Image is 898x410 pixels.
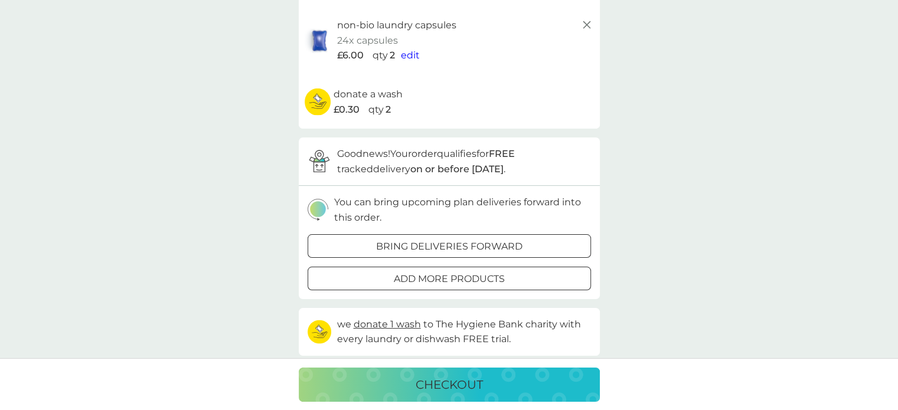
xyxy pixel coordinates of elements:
img: delivery-schedule.svg [308,199,328,221]
p: You can bring upcoming plan deliveries forward into this order. [334,195,591,225]
p: checkout [416,375,483,394]
p: qty [373,48,388,63]
span: donate 1 wash [354,319,421,330]
button: edit [401,48,420,63]
span: edit [401,50,420,61]
p: non-bio laundry capsules [337,18,456,33]
button: bring deliveries forward [308,234,591,258]
p: 2 [390,48,395,63]
span: £0.30 [334,102,360,117]
strong: FREE [489,148,515,159]
p: 24x capsules [337,33,398,48]
p: add more products [394,271,505,287]
p: Good news! Your order qualifies for tracked delivery . [337,146,591,176]
span: £6.00 [337,48,364,63]
p: we to The Hygiene Bank charity with every laundry or dishwash FREE trial. [337,317,591,347]
button: checkout [299,368,600,402]
p: 2 [386,102,391,117]
p: qty [368,102,384,117]
strong: on or before [DATE] [410,163,504,175]
p: bring deliveries forward [376,239,523,254]
p: donate a wash [334,87,403,102]
button: add more products [308,267,591,290]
